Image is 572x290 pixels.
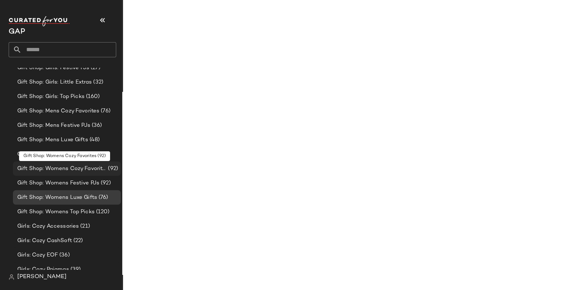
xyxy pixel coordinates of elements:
span: (48) [88,136,100,144]
span: Girls: Cozy EOF [17,251,58,259]
span: (76) [99,107,110,115]
span: Gift Shop: Girls: Festive PJs [17,64,89,72]
img: cfy_white_logo.C9jOOHJF.svg [9,16,70,26]
span: Girls: Cozy Pajamas [17,266,69,274]
span: (39) [69,266,81,274]
span: [PERSON_NAME] [17,273,67,281]
span: (92) [99,179,111,187]
span: (160) [85,93,100,101]
span: Gift Shop: Girls: Little Extras [17,78,92,86]
span: (120) [95,208,110,216]
span: Gift Shop: Mens Top Picks [17,150,86,159]
span: Gift Shop: Mens Festive PJs [17,121,90,130]
span: (32) [92,78,103,86]
span: (22) [72,237,83,245]
span: Gift Shop: Mens Luxe Gifts [17,136,88,144]
span: Gift Shop: Girls: Top Picks [17,93,85,101]
span: (27) [89,64,100,72]
span: (76) [97,193,108,202]
span: (36) [90,121,102,130]
span: Gift Shop: Womens Luxe Gifts [17,193,97,202]
span: (36) [58,251,70,259]
span: Gift Shop: Womens Festive PJs [17,179,99,187]
span: (92) [106,165,118,173]
span: (21) [79,222,90,231]
span: Gift Shop: Womens Top Picks [17,208,95,216]
span: Current Company Name [9,28,25,36]
span: Girls: Cozy Accessories [17,222,79,231]
span: Girls: Cozy CashSoft [17,237,72,245]
span: Gift Shop: Mens Cozy Favorites [17,107,99,115]
span: Gift Shop: Womens Cozy Favorites [17,165,106,173]
img: svg%3e [9,274,14,280]
span: (120) [86,150,101,159]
